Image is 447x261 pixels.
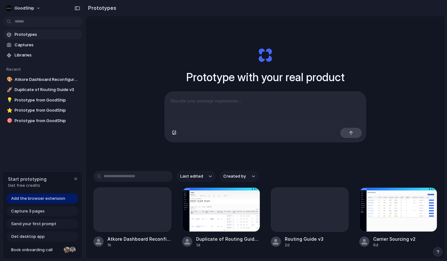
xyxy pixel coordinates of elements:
[3,3,44,13] button: GoodShip
[7,193,78,204] a: Add the browser extension
[7,245,78,255] a: Book onboarding call
[182,187,260,248] a: Duplicate of Routing Guide v3Duplicate of Routing Guide v31d
[15,87,80,93] span: Duplicate of Routing Guide v3
[196,236,260,242] div: Duplicate of Routing Guide v3
[196,242,260,248] div: 1d
[223,173,246,179] span: Created by
[359,187,437,248] a: Carrier Sourcing v2Carrier Sourcing v26d
[63,246,71,254] div: Nicole Kubica
[11,247,61,253] span: Book onboarding call
[271,187,349,248] a: Routing Guide v32d
[3,95,82,105] a: 💡Prototype from GoodShip
[15,31,80,38] span: Prototypes
[285,236,323,242] div: Routing Guide v3
[15,52,80,58] span: Libraries
[7,76,11,83] div: 🎨
[373,242,416,248] div: 6d
[3,30,82,39] a: Prototypes
[107,242,171,248] div: 1h
[93,187,171,248] a: Atkore Dashboard Reconfiguration and Layout Overview1h
[15,118,80,124] span: Prototype from GoodShip
[8,182,47,189] span: Get free credits
[176,171,216,182] button: Last edited
[15,76,80,83] span: Atkore Dashboard Reconfiguration and Layout Overview
[7,232,78,242] a: Get desktop app
[7,117,11,124] div: 🎯
[15,97,80,103] span: Prototype from GoodShip
[11,221,56,227] span: Send your first prompt
[3,75,82,84] a: 🎨Atkore Dashboard Reconfiguration and Layout Overview
[6,76,12,83] button: 🎨
[3,116,82,126] a: 🎯Prototype from GoodShip
[285,242,323,248] div: 2d
[11,233,45,240] span: Get desktop app
[3,50,82,60] a: Libraries
[220,171,259,182] button: Created by
[3,106,82,115] a: ⭐Prototype from GoodShip
[180,173,203,179] span: Last edited
[186,69,345,86] h1: Prototype with your real product
[7,107,11,114] div: ⭐
[6,87,12,93] button: 🚀
[8,176,47,182] span: Start prototyping
[373,236,416,242] div: Carrier Sourcing v2
[3,85,82,95] a: 🚀Duplicate of Routing Guide v3
[6,118,12,124] button: 🎯
[7,96,11,104] div: 💡
[11,195,65,202] span: Add the browser extension
[7,86,11,94] div: 🚀
[6,67,21,72] span: Recent
[3,40,82,50] a: Captures
[15,107,80,114] span: Prototype from GoodShip
[107,236,171,242] div: Atkore Dashboard Reconfiguration and Layout Overview
[86,4,116,12] h2: Prototypes
[11,208,45,214] span: Capture 3 pages
[15,42,80,48] span: Captures
[15,5,34,11] span: GoodShip
[69,246,76,254] div: Christian Iacullo
[6,97,12,103] button: 💡
[6,107,12,114] button: ⭐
